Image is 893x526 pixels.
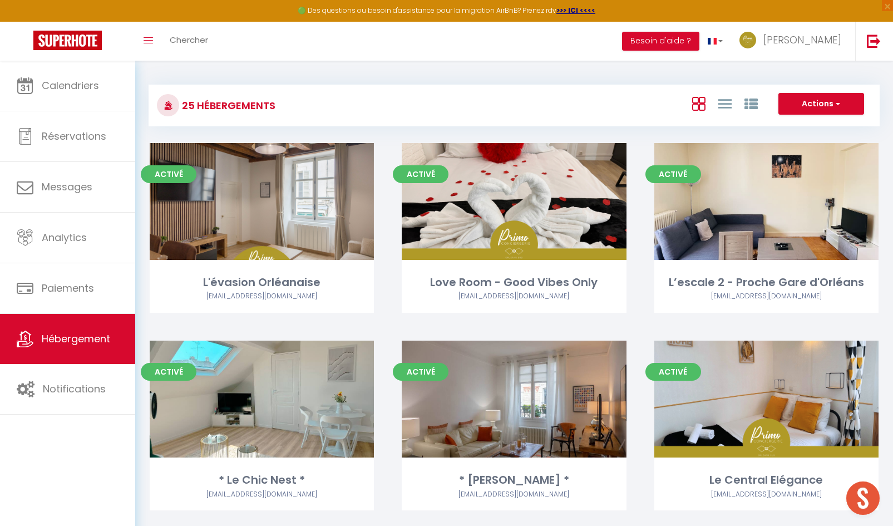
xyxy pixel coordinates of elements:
[744,94,758,112] a: Vue par Groupe
[846,481,880,515] div: Ouvrir le chat
[161,22,216,61] a: Chercher
[43,382,106,396] span: Notifications
[141,363,196,381] span: Activé
[42,78,99,92] span: Calendriers
[150,274,374,291] div: L'évasion Orléanaise
[402,274,626,291] div: Love Room - Good Vibes Only
[645,363,701,381] span: Activé
[42,281,94,295] span: Paiements
[645,165,701,183] span: Activé
[778,93,864,115] button: Actions
[170,34,208,46] span: Chercher
[763,33,841,47] span: [PERSON_NAME]
[654,489,879,500] div: Airbnb
[141,165,196,183] span: Activé
[718,94,732,112] a: Vue en Liste
[739,32,756,48] img: ...
[42,180,92,194] span: Messages
[402,471,626,489] div: * [PERSON_NAME] *
[150,489,374,500] div: Airbnb
[654,274,879,291] div: L’escale 2 - Proche Gare d'Orléans
[622,32,699,51] button: Besoin d'aide ?
[731,22,855,61] a: ... [PERSON_NAME]
[179,93,275,118] h3: 25 Hébergements
[150,471,374,489] div: * Le Chic Nest *
[42,230,87,244] span: Analytics
[654,471,879,489] div: Le Central Elégance
[393,165,448,183] span: Activé
[867,34,881,48] img: logout
[402,489,626,500] div: Airbnb
[556,6,595,15] a: >>> ICI <<<<
[402,291,626,302] div: Airbnb
[654,291,879,302] div: Airbnb
[42,332,110,346] span: Hébergement
[150,291,374,302] div: Airbnb
[33,31,102,50] img: Super Booking
[42,129,106,143] span: Réservations
[692,94,705,112] a: Vue en Box
[393,363,448,381] span: Activé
